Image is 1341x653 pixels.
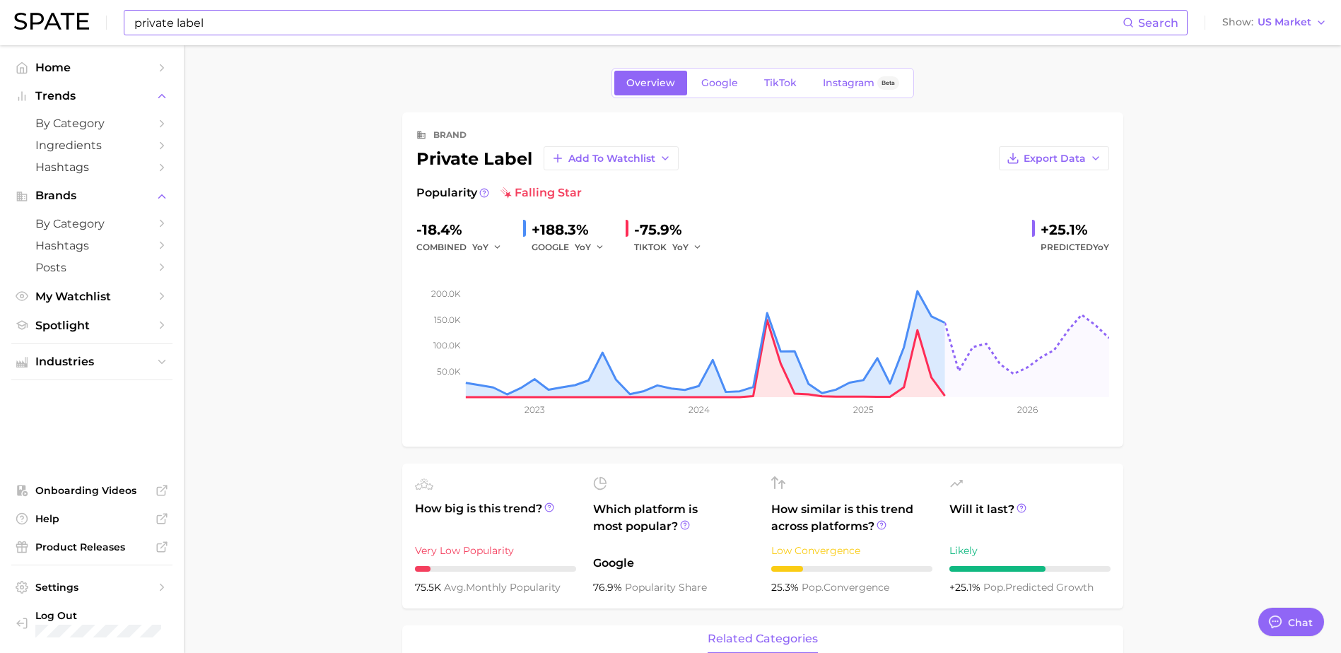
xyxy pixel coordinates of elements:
div: GOOGLE [532,239,614,256]
div: Likely [949,542,1111,559]
span: Which platform is most popular? [593,501,754,548]
a: Posts [11,257,172,278]
abbr: popularity index [983,581,1005,594]
span: Predicted [1041,239,1109,256]
span: Ingredients [35,139,148,152]
div: +25.1% [1041,218,1109,241]
button: Brands [11,185,172,206]
span: Beta [882,77,895,89]
span: Trends [35,90,148,102]
abbr: popularity index [802,581,824,594]
img: falling star [500,187,512,199]
a: Settings [11,577,172,598]
span: Log Out [35,609,208,622]
a: by Category [11,213,172,235]
span: falling star [500,184,582,201]
span: Spotlight [35,319,148,332]
div: -75.9% [634,218,712,241]
div: 6 / 10 [949,566,1111,572]
button: Add to Watchlist [544,146,679,170]
span: Posts [35,261,148,274]
button: Industries [11,351,172,372]
span: YoY [672,241,689,253]
div: 1 / 10 [415,566,576,572]
div: combined [416,239,512,256]
span: TikTok [764,77,797,89]
div: +188.3% [532,218,614,241]
span: Search [1138,16,1178,30]
span: +25.1% [949,581,983,594]
span: How similar is this trend across platforms? [771,501,932,535]
button: YoY [575,239,605,256]
span: Brands [35,189,148,202]
div: -18.4% [416,218,512,241]
a: Spotlight [11,314,172,336]
span: popularity share [625,581,707,594]
tspan: 2026 [1017,404,1038,415]
a: Overview [614,71,687,95]
span: Onboarding Videos [35,484,148,497]
span: by Category [35,217,148,230]
span: Popularity [416,184,477,201]
abbr: average [444,581,466,594]
span: monthly popularity [444,581,561,594]
span: Instagram [823,77,874,89]
span: 25.3% [771,581,802,594]
tspan: 2025 [853,404,874,415]
span: 75.5k [415,581,444,594]
a: Help [11,508,172,529]
span: YoY [1093,242,1109,252]
button: ShowUS Market [1219,13,1330,32]
span: Help [35,512,148,525]
button: YoY [672,239,703,256]
tspan: 2024 [688,404,709,415]
span: Hashtags [35,239,148,252]
span: YoY [472,241,488,253]
a: Product Releases [11,536,172,558]
input: Search here for a brand, industry, or ingredient [133,11,1123,35]
span: by Category [35,117,148,130]
a: Log out. Currently logged in with e-mail trisha.hanold@schreiberfoods.com. [11,605,172,642]
div: TIKTOK [634,239,712,256]
div: private label [416,146,679,170]
span: Hashtags [35,160,148,174]
a: Ingredients [11,134,172,156]
a: My Watchlist [11,286,172,307]
a: InstagramBeta [811,71,911,95]
span: predicted growth [983,581,1094,594]
span: Overview [626,77,675,89]
button: Export Data [999,146,1109,170]
a: Hashtags [11,156,172,178]
a: Hashtags [11,235,172,257]
button: YoY [472,239,503,256]
span: Export Data [1024,153,1086,165]
span: US Market [1258,18,1311,26]
span: Industries [35,355,148,368]
span: convergence [802,581,889,594]
a: Onboarding Videos [11,480,172,501]
a: by Category [11,112,172,134]
span: Google [593,555,754,572]
span: related categories [708,633,818,645]
tspan: 2023 [524,404,544,415]
a: Google [689,71,750,95]
a: Home [11,57,172,78]
span: Show [1222,18,1253,26]
span: My Watchlist [35,290,148,303]
span: Add to Watchlist [568,153,655,165]
span: Home [35,61,148,74]
span: How big is this trend? [415,500,576,535]
span: Settings [35,581,148,594]
a: TikTok [752,71,809,95]
span: Product Releases [35,541,148,553]
div: Low Convergence [771,542,932,559]
span: Will it last? [949,501,1111,535]
span: Google [701,77,738,89]
span: 76.9% [593,581,625,594]
img: SPATE [14,13,89,30]
div: Very Low Popularity [415,542,576,559]
div: 2 / 10 [771,566,932,572]
span: YoY [575,241,591,253]
div: brand [433,127,467,143]
button: Trends [11,86,172,107]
